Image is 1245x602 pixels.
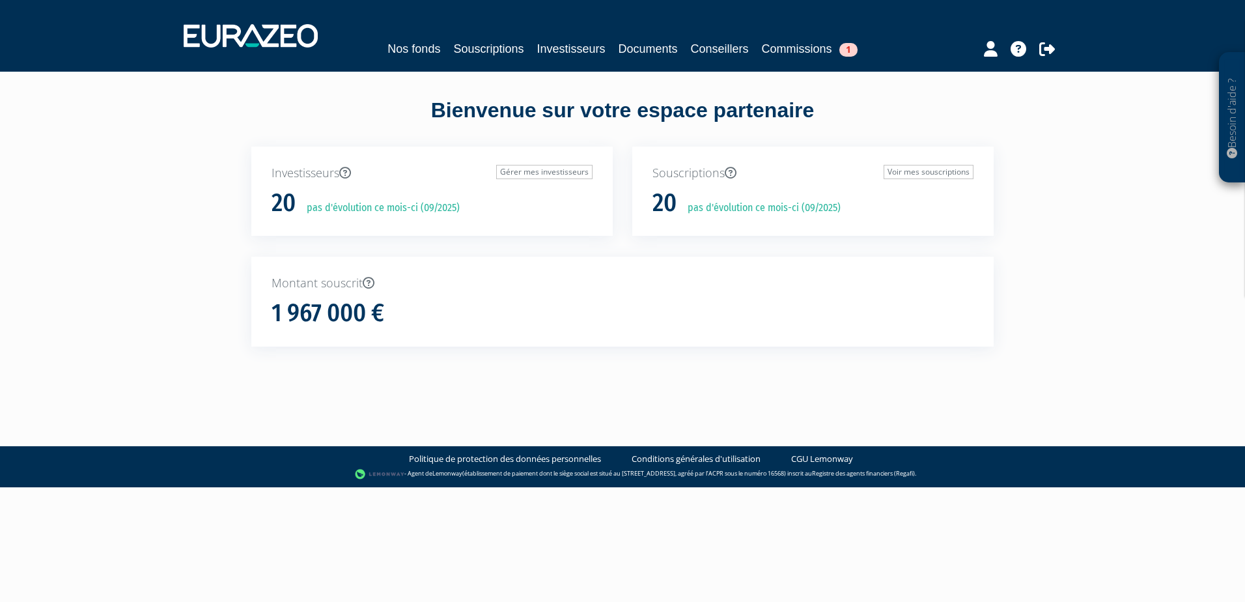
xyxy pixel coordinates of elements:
[619,40,678,58] a: Documents
[839,43,858,57] span: 1
[884,165,973,179] a: Voir mes souscriptions
[409,453,601,465] a: Politique de protection des données personnelles
[272,165,593,182] p: Investisseurs
[13,468,1232,481] div: - Agent de (établissement de paiement dont le siège social est situé au [STREET_ADDRESS], agréé p...
[184,24,318,48] img: 1732889491-logotype_eurazeo_blanc_rvb.png
[652,190,677,217] h1: 20
[791,453,853,465] a: CGU Lemonway
[812,469,915,478] a: Registre des agents financiers (Regafi)
[652,165,973,182] p: Souscriptions
[1225,59,1240,177] p: Besoin d'aide ?
[496,165,593,179] a: Gérer mes investisseurs
[387,40,440,58] a: Nos fonds
[691,40,749,58] a: Conseillers
[355,468,405,481] img: logo-lemonway.png
[678,201,841,216] p: pas d'évolution ce mois-ci (09/2025)
[762,40,858,58] a: Commissions1
[272,300,384,327] h1: 1 967 000 €
[272,275,973,292] p: Montant souscrit
[432,469,462,478] a: Lemonway
[453,40,524,58] a: Souscriptions
[632,453,761,465] a: Conditions générales d'utilisation
[537,40,605,58] a: Investisseurs
[298,201,460,216] p: pas d'évolution ce mois-ci (09/2025)
[272,190,296,217] h1: 20
[242,96,1003,147] div: Bienvenue sur votre espace partenaire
